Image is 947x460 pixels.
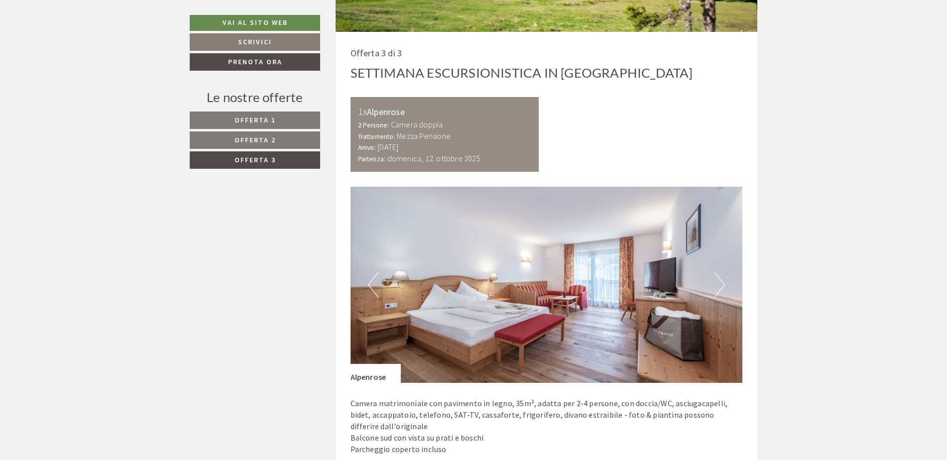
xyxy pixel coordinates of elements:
small: Trattamento: [358,132,395,141]
div: Alpenrose [351,364,401,383]
b: 1x [358,105,367,117]
span: Offerta 3 di 3 [351,47,402,59]
span: Offerta 2 [235,135,276,144]
small: 18:22 [242,49,377,56]
div: martedì [174,8,219,25]
button: Invia [342,262,392,280]
b: domenica, 12. ottobre 2025 [387,153,480,163]
button: Previous [368,272,378,297]
a: Vai al sito web [190,15,320,31]
small: Arrivo: [358,143,376,152]
div: Settimana escursionistica in [GEOGRAPHIC_DATA] [351,64,693,82]
div: Lei [242,29,377,37]
img: image [351,187,743,383]
a: Scrivici [190,33,320,51]
span: Offerta 1 [235,115,276,124]
b: Camera doppia [391,119,443,129]
span: Offerta 3 [235,155,276,164]
a: Prenota ora [190,53,320,71]
p: Camera matrimoniale con pavimento in legno, 35m², adatta per 2-4 persone, con doccia/WC, asciugac... [351,398,743,455]
b: [DATE] [377,142,398,152]
div: Buon giorno, come possiamo aiutarla? [237,27,384,58]
div: Alpenrose [358,105,532,119]
div: Le nostre offerte [190,88,320,107]
button: Next [714,272,725,297]
small: 2 Persone: [358,121,389,129]
small: Partenza: [358,155,386,163]
b: Mezza Pensione [397,131,451,141]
